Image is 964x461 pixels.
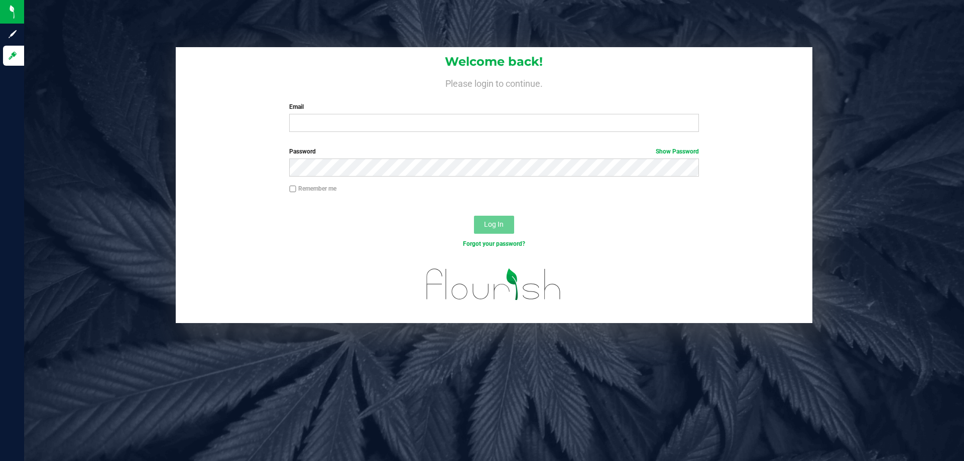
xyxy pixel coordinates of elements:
[484,220,504,228] span: Log In
[289,148,316,155] span: Password
[289,184,336,193] label: Remember me
[289,102,698,111] label: Email
[474,216,514,234] button: Log In
[176,76,812,88] h4: Please login to continue.
[8,29,18,39] inline-svg: Sign up
[656,148,699,155] a: Show Password
[414,259,573,310] img: flourish_logo.svg
[463,240,525,247] a: Forgot your password?
[289,186,296,193] input: Remember me
[8,51,18,61] inline-svg: Log in
[176,55,812,68] h1: Welcome back!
